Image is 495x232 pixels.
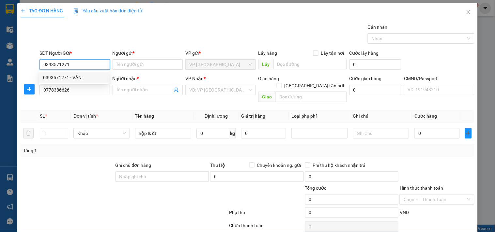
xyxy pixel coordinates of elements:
[39,72,109,83] div: 0393571271 - VĂN
[258,51,277,56] span: Lấy hàng
[189,60,252,69] span: VP Hà Đông
[349,85,402,95] input: Cước giao hàng
[185,76,204,81] span: VP Nhận
[258,76,279,81] span: Giao hàng
[350,110,412,123] th: Ghi chú
[258,92,276,102] span: Giao
[21,8,25,13] span: plus
[229,128,236,138] span: kg
[255,162,304,169] span: Chuyển khoản ng. gửi
[289,110,350,123] th: Loại phụ phí
[349,51,379,56] label: Cước lấy hàng
[205,113,228,119] span: Định lượng
[305,185,327,191] span: Tổng cước
[258,59,273,69] span: Lấy
[73,8,142,13] span: Yêu cầu xuất hóa đơn điện tử
[113,75,183,82] div: Người nhận
[23,128,34,138] button: delete
[77,128,126,138] span: Khác
[349,59,402,70] input: Cước lấy hàng
[40,113,45,119] span: SL
[39,50,110,57] div: SĐT Người Gửi
[135,113,154,119] span: Tên hàng
[318,50,347,57] span: Lấy tận nơi
[174,87,179,93] span: user-add
[43,74,105,81] div: 0393571271 - VĂN
[414,113,437,119] span: Cước hàng
[310,162,368,169] span: Phí thu hộ khách nhận trả
[353,128,410,138] input: Ghi Chú
[273,59,347,69] input: Dọc đường
[113,50,183,57] div: Người gửi
[21,8,63,13] span: TẠO ĐƠN HÀNG
[116,163,151,168] label: Ghi chú đơn hàng
[24,84,35,94] button: plus
[116,171,209,182] input: Ghi chú đơn hàng
[465,128,472,138] button: plus
[400,210,409,215] span: VND
[459,3,478,22] button: Close
[210,163,225,168] span: Thu Hộ
[23,147,192,154] div: Tổng: 1
[465,131,472,136] span: plus
[368,24,388,30] label: Gán nhãn
[349,76,382,81] label: Cước giao hàng
[241,113,265,119] span: Giá trị hàng
[276,92,347,102] input: Dọc đường
[241,128,286,138] input: 0
[135,128,192,138] input: VD: Bàn, Ghế
[282,82,347,89] span: [GEOGRAPHIC_DATA] tận nơi
[400,185,443,191] label: Hình thức thanh toán
[185,50,255,57] div: VP gửi
[404,75,474,82] div: CMND/Passport
[24,87,34,92] span: plus
[228,209,304,220] div: Phụ thu
[73,113,98,119] span: Đơn vị tính
[73,8,79,14] img: icon
[466,9,471,15] span: close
